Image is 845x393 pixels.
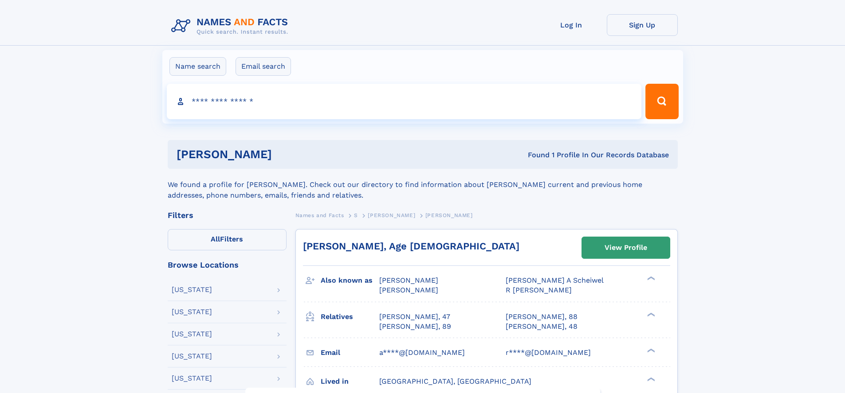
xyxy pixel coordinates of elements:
span: [PERSON_NAME] A Scheiwel [506,276,604,284]
a: [PERSON_NAME], 47 [379,312,450,322]
a: [PERSON_NAME], 88 [506,312,578,322]
a: [PERSON_NAME] [368,210,415,221]
div: View Profile [605,237,647,258]
a: View Profile [582,237,670,258]
h3: Also known as [321,273,379,288]
h3: Email [321,345,379,360]
div: [US_STATE] [172,286,212,293]
label: Name search [169,57,226,76]
label: Filters [168,229,287,250]
div: Found 1 Profile In Our Records Database [400,150,669,160]
a: Sign Up [607,14,678,36]
span: R [PERSON_NAME] [506,286,572,294]
h3: Relatives [321,309,379,324]
div: Browse Locations [168,261,287,269]
span: S [354,212,358,218]
a: Log In [536,14,607,36]
div: Filters [168,211,287,219]
span: [PERSON_NAME] [368,212,415,218]
h3: Lived in [321,374,379,389]
button: Search Button [645,84,678,119]
span: [PERSON_NAME] [425,212,473,218]
div: ❯ [645,347,656,353]
a: [PERSON_NAME], 89 [379,322,451,331]
img: Logo Names and Facts [168,14,295,38]
a: S [354,210,358,221]
h1: [PERSON_NAME] [177,149,400,160]
div: ❯ [645,311,656,317]
div: ❯ [645,376,656,382]
span: [GEOGRAPHIC_DATA], [GEOGRAPHIC_DATA] [379,377,531,385]
a: [PERSON_NAME], Age [DEMOGRAPHIC_DATA] [303,241,519,252]
div: We found a profile for [PERSON_NAME]. Check out our directory to find information about [PERSON_N... [168,169,678,201]
span: [PERSON_NAME] [379,276,438,284]
div: [US_STATE] [172,353,212,360]
div: [US_STATE] [172,331,212,338]
a: [PERSON_NAME], 48 [506,322,578,331]
div: ❯ [645,276,656,281]
input: search input [167,84,642,119]
a: Names and Facts [295,210,344,221]
div: [US_STATE] [172,375,212,382]
span: [PERSON_NAME] [379,286,438,294]
span: All [211,235,220,243]
div: [US_STATE] [172,308,212,315]
label: Email search [236,57,291,76]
